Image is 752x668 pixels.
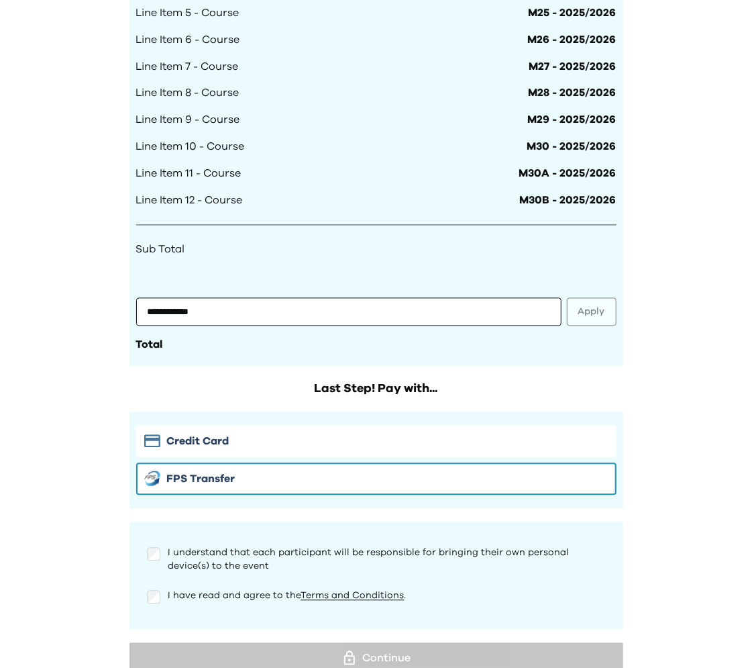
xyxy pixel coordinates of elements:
[136,193,243,209] span: Line Item 12 - Course
[136,58,239,75] span: Line Item 7 - Course
[529,85,616,101] span: M28 - 2025/2026
[167,471,235,487] span: FPS Transfer
[301,591,405,601] a: Terms and Conditions
[529,58,616,75] span: M27 - 2025/2026
[136,112,240,128] span: Line Item 9 - Course
[136,32,240,48] span: Line Item 6 - Course
[136,5,239,21] span: Line Item 5 - Course
[136,166,241,182] span: Line Item 11 - Course
[527,139,616,155] span: M30 - 2025/2026
[136,426,616,458] button: Stripe iconCredit Card
[129,380,623,399] h2: Last Step! Pay with...
[168,591,407,601] span: I have read and agree to the .
[167,434,229,450] span: Credit Card
[529,5,616,21] span: M25 - 2025/2026
[136,139,245,155] span: Line Item 10 - Course
[168,548,570,571] span: I understand that each participant will be responsible for bringing their own personal device(s) ...
[144,471,160,487] img: FPS icon
[136,340,163,350] span: Total
[567,298,616,326] button: Apply
[528,112,616,128] span: M29 - 2025/2026
[528,32,616,48] span: M26 - 2025/2026
[519,166,616,182] span: M30A - 2025/2026
[136,242,185,258] span: Sub Total
[144,435,160,448] img: Stripe icon
[136,463,616,495] button: FPS iconFPS Transfer
[520,193,616,209] span: M30B - 2025/2026
[136,85,239,101] span: Line Item 8 - Course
